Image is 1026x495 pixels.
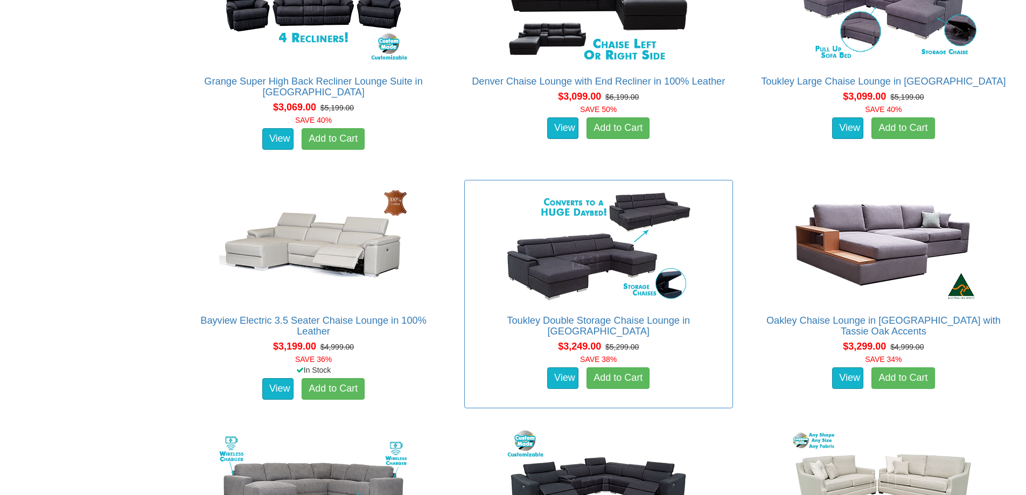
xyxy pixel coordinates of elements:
[890,343,924,351] del: $4,999.00
[472,76,725,87] a: Denver Chaise Lounge with End Recliner in 100% Leather
[580,105,617,114] font: SAVE 50%
[871,117,934,139] a: Add to Cart
[302,378,365,400] a: Add to Cart
[507,315,690,337] a: Toukley Double Storage Chaise Lounge in [GEOGRAPHIC_DATA]
[200,315,427,337] a: Bayview Electric 3.5 Seater Chaise Lounge in 100% Leather
[605,343,639,351] del: $5,299.00
[587,367,650,389] a: Add to Cart
[320,103,354,112] del: $5,199.00
[761,76,1006,87] a: Toukley Large Chaise Lounge in [GEOGRAPHIC_DATA]
[295,116,332,124] font: SAVE 40%
[786,186,980,304] img: Oakley Chaise Lounge in Fabric with Tassie Oak Accents
[547,367,578,389] a: View
[273,341,316,352] span: $3,199.00
[262,378,294,400] a: View
[558,91,601,102] span: $3,099.00
[832,367,863,389] a: View
[302,128,365,150] a: Add to Cart
[273,102,316,113] span: $3,069.00
[501,186,695,304] img: Toukley Double Storage Chaise Lounge in Fabric
[865,105,902,114] font: SAVE 40%
[890,93,924,101] del: $5,199.00
[547,117,578,139] a: View
[295,355,332,364] font: SAVE 36%
[605,93,639,101] del: $6,199.00
[865,355,902,364] font: SAVE 34%
[204,76,422,97] a: Grange Super High Back Recliner Lounge Suite in [GEOGRAPHIC_DATA]
[843,341,886,352] span: $3,299.00
[871,367,934,389] a: Add to Cart
[177,365,450,375] div: In Stock
[843,91,886,102] span: $3,099.00
[766,315,1001,337] a: Oakley Chaise Lounge in [GEOGRAPHIC_DATA] with Tassie Oak Accents
[832,117,863,139] a: View
[558,341,601,352] span: $3,249.00
[320,343,354,351] del: $4,999.00
[262,128,294,150] a: View
[587,117,650,139] a: Add to Cart
[217,186,410,304] img: Bayview Electric 3.5 Seater Chaise Lounge in 100% Leather
[580,355,617,364] font: SAVE 38%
